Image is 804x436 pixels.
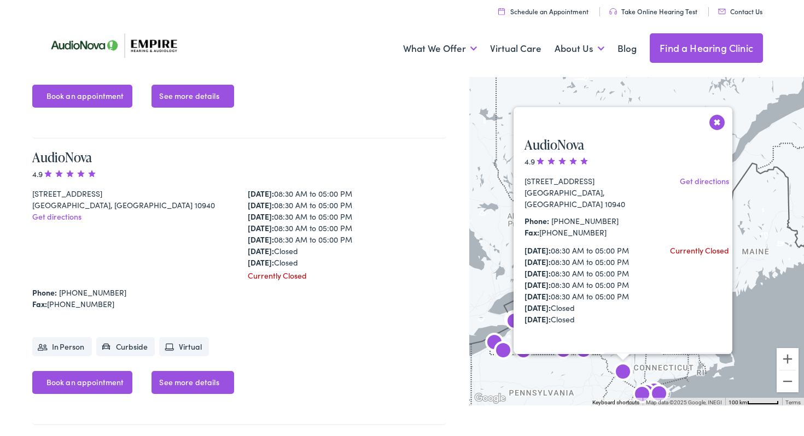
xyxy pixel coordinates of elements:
[152,371,234,394] a: See more details
[777,348,799,370] button: Zoom in
[670,244,729,256] div: Currently Closed
[725,398,782,405] button: Map Scale: 100 km per 54 pixels
[248,188,447,268] div: 08:30 AM to 05:00 PM 08:30 AM to 05:00 PM 08:30 AM to 05:00 PM 08:30 AM to 05:00 PM 08:30 AM to 0...
[248,211,274,222] strong: [DATE]:
[490,339,516,365] div: AudioNova
[592,399,639,406] button: Keyboard shortcuts
[248,234,274,245] strong: [DATE]:
[525,135,584,154] a: AudioNova
[248,257,274,268] strong: [DATE]:
[525,256,551,267] strong: [DATE]:
[32,148,92,166] a: AudioNova
[152,85,234,108] a: See more details
[32,85,133,108] a: Book an appointment
[32,298,47,309] strong: Fax:
[525,302,551,313] strong: [DATE]:
[32,199,231,211] div: [GEOGRAPHIC_DATA], [GEOGRAPHIC_DATA] 10940
[525,352,584,371] li: In Person
[570,338,597,364] div: AudioNova
[525,155,590,166] span: 4.9
[641,379,667,405] div: AudioNova
[525,244,649,325] div: 08:30 AM to 05:00 PM 08:30 AM to 05:00 PM 08:30 AM to 05:00 PM 08:30 AM to 05:00 PM 08:30 AM to 0...
[603,352,662,371] li: Curbside
[646,382,672,408] div: Empire Hearing &#038; Audiology by AudioNova
[32,298,446,310] div: [PHONE_NUMBER]
[32,211,81,222] a: Get directions
[629,382,655,409] div: AudioNova
[498,8,505,15] img: utility icon
[610,360,636,386] div: AudioNova
[550,338,576,364] div: Empire Hearing &#038; Audiology by AudioNova
[32,337,92,356] li: In Person
[248,222,274,233] strong: [DATE]:
[551,215,619,226] a: [PHONE_NUMBER]
[498,7,589,16] a: Schedule an Appointment
[525,215,549,226] strong: Phone:
[96,337,155,356] li: Curbside
[472,391,508,405] a: Open this area in Google Maps (opens a new window)
[718,7,762,16] a: Contact Us
[525,267,551,278] strong: [DATE]:
[646,399,722,405] span: Map data ©2025 Google, INEGI
[785,399,801,405] a: Terms (opens in new tab)
[650,33,763,63] a: Find a Hearing Clinic
[609,8,617,15] img: utility icon
[525,175,649,186] div: [STREET_ADDRESS]
[609,7,697,16] a: Take Online Hearing Test
[32,168,97,179] span: 4.9
[525,186,649,209] div: [GEOGRAPHIC_DATA], [GEOGRAPHIC_DATA] 10940
[500,308,527,334] div: AudioNova
[555,28,604,69] a: About Us
[617,28,637,69] a: Blog
[248,199,274,210] strong: [DATE]:
[633,381,660,407] div: AudioNova
[777,370,799,392] button: Zoom out
[729,399,747,405] span: 100 km
[525,313,551,324] strong: [DATE]:
[510,339,537,365] div: AudioNova
[59,287,126,298] a: [PHONE_NUMBER]
[32,188,231,199] div: [STREET_ADDRESS]
[502,309,528,335] div: AudioNova
[32,287,57,298] strong: Phone:
[525,226,539,237] strong: Fax:
[32,371,133,394] a: Book an appointment
[681,352,731,371] li: Virtual
[490,28,541,69] a: Virtual Care
[680,175,729,186] a: Get directions
[525,290,551,301] strong: [DATE]:
[481,331,508,357] div: AudioNova
[708,113,727,132] button: Close
[403,28,477,69] a: What We Offer
[472,391,508,405] img: Google
[248,270,447,281] div: Currently Closed
[248,188,274,199] strong: [DATE]:
[525,279,551,290] strong: [DATE]:
[159,337,209,356] li: Virtual
[525,226,649,238] div: [PHONE_NUMBER]
[525,244,551,255] strong: [DATE]:
[248,245,274,256] strong: [DATE]:
[718,9,726,14] img: utility icon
